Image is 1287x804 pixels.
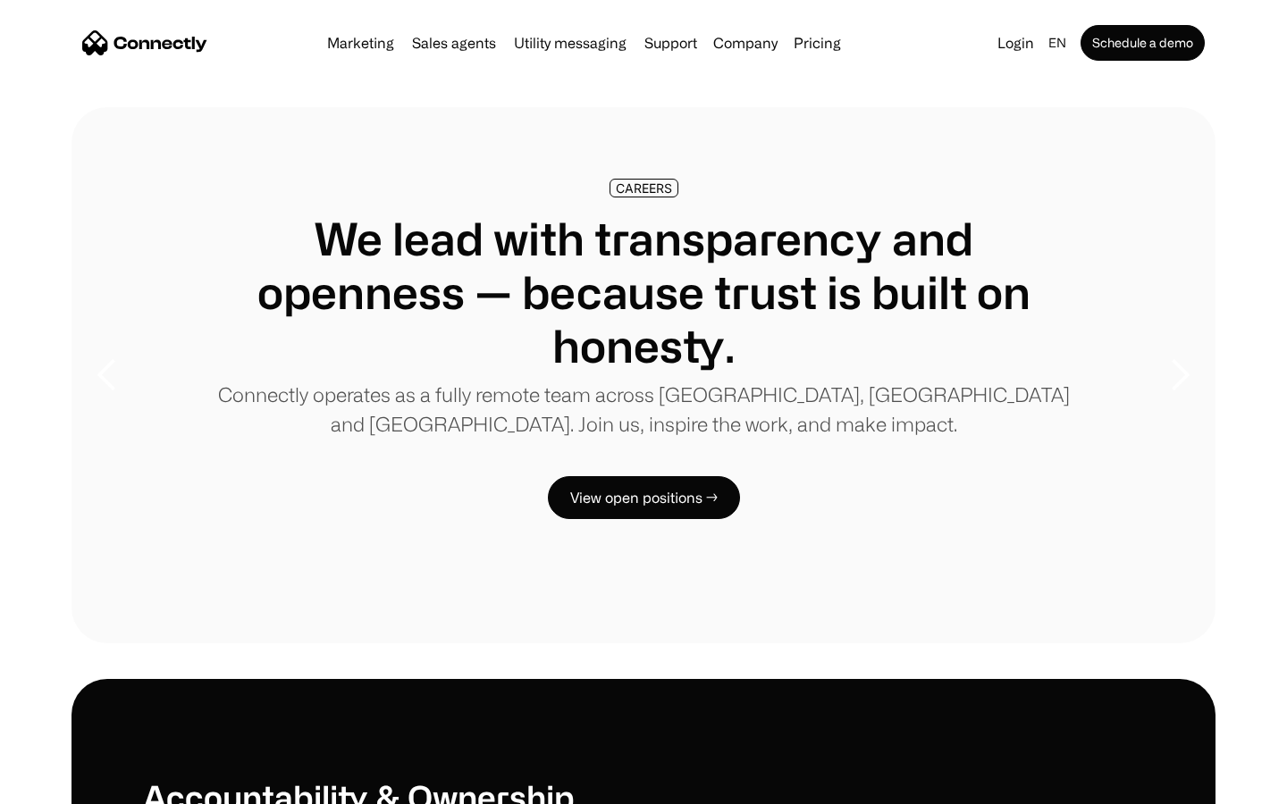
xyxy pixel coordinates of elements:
ul: Language list [36,773,107,798]
div: CAREERS [616,181,672,195]
a: View open positions → [548,476,740,519]
aside: Language selected: English [18,771,107,798]
a: Marketing [320,36,401,50]
div: en [1048,30,1066,55]
a: Schedule a demo [1081,25,1205,61]
h1: We lead with transparency and openness — because trust is built on honesty. [214,212,1072,373]
a: Utility messaging [507,36,634,50]
div: Company [713,30,778,55]
a: Sales agents [405,36,503,50]
p: Connectly operates as a fully remote team across [GEOGRAPHIC_DATA], [GEOGRAPHIC_DATA] and [GEOGRA... [214,380,1072,439]
a: Login [990,30,1041,55]
a: Pricing [786,36,848,50]
a: Support [637,36,704,50]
